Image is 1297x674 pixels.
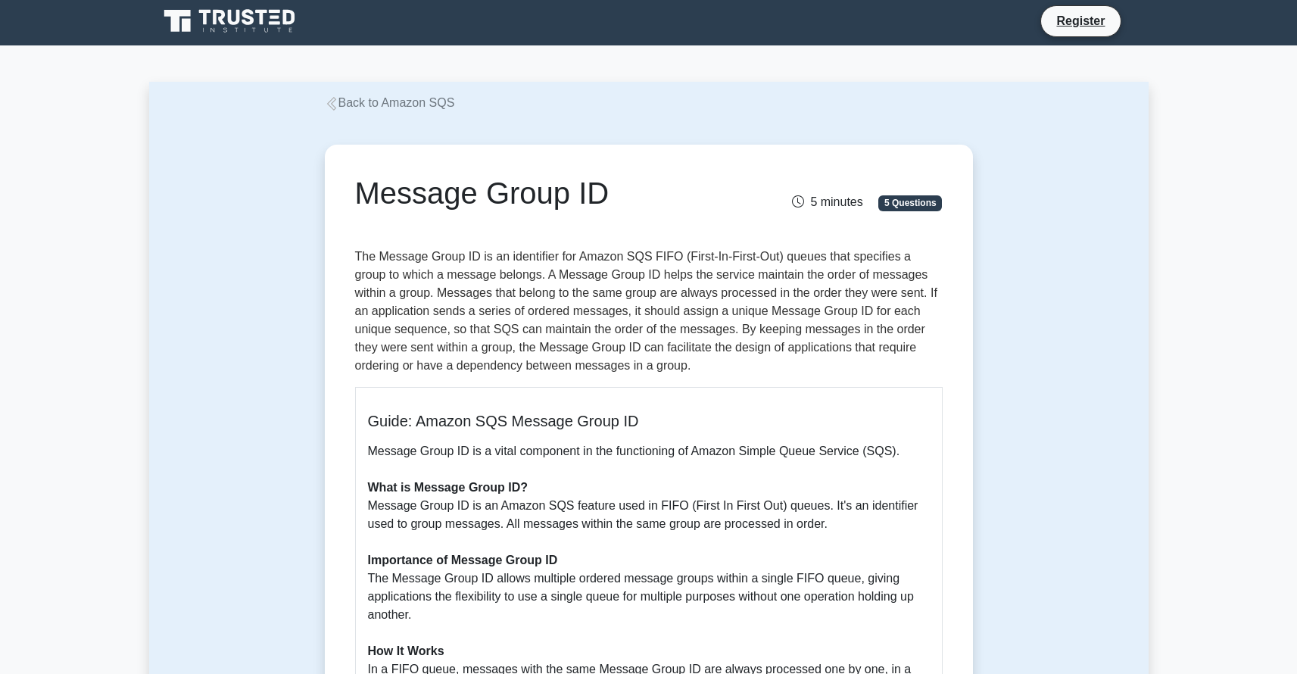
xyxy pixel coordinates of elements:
span: 5 minutes [792,195,862,208]
a: Back to Amazon SQS [325,96,455,109]
a: Register [1047,11,1114,30]
h5: Guide: Amazon SQS Message Group ID [368,412,930,430]
p: The Message Group ID is an identifier for Amazon SQS FIFO (First-In-First-Out) queues that specif... [355,248,943,375]
b: How It Works [368,644,444,657]
h1: Message Group ID [355,175,740,211]
b: Importance of Message Group ID [368,554,558,566]
span: 5 Questions [878,195,942,211]
b: What is Message Group ID? [368,481,528,494]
